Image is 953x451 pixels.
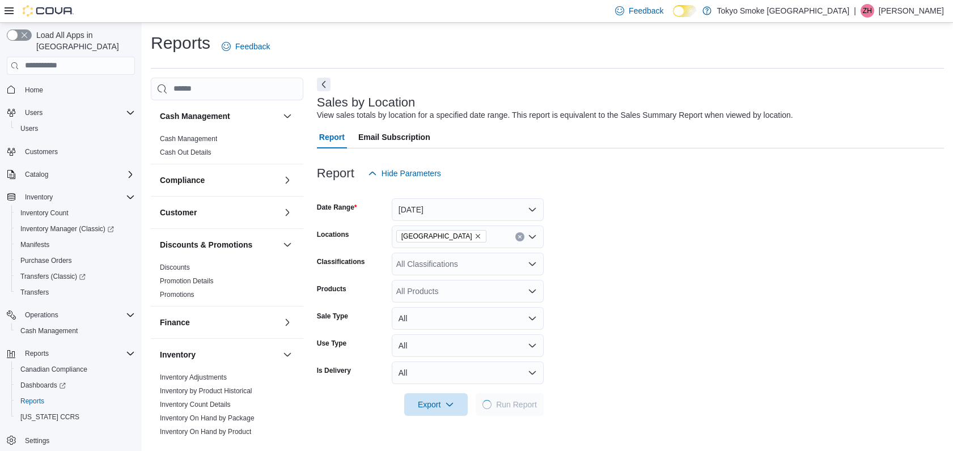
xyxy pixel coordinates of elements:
button: Clear input [515,232,524,241]
button: [DATE] [392,198,544,221]
h3: Report [317,167,354,180]
span: Cash Out Details [160,148,211,157]
span: Purchase Orders [16,254,135,267]
button: Inventory [281,348,294,361]
a: Cash Management [16,324,82,338]
button: LoadingRun Report [476,393,544,416]
span: Hide Parameters [382,168,441,179]
button: Compliance [160,175,278,186]
label: Use Type [317,339,346,348]
span: Transfers (Classic) [20,272,86,281]
span: Manitoba [396,230,486,242]
a: Promotions [160,291,194,299]
button: Open list of options [528,232,537,241]
button: All [392,307,544,330]
button: All [392,334,544,357]
span: Purchase Orders [20,256,72,265]
button: Finance [160,317,278,328]
span: Dashboards [16,378,135,392]
span: Transfers [20,288,49,297]
button: Reports [2,346,139,361]
button: Remove Manitoba from selection in this group [475,233,481,240]
button: Inventory [2,189,139,205]
a: Inventory Adjustments [160,373,227,381]
button: Settings [2,432,139,448]
a: Settings [20,434,54,448]
img: Cova [23,5,74,16]
span: Inventory Count [20,209,69,218]
a: Transfers (Classic) [16,270,90,283]
button: Inventory Count [11,205,139,221]
span: Export [411,393,461,416]
h3: Customer [160,207,197,218]
span: Manifests [20,240,49,249]
div: Discounts & Promotions [151,261,303,306]
button: Inventory [160,349,278,360]
button: Reports [11,393,139,409]
span: Users [20,106,135,120]
a: Manifests [16,238,54,252]
button: Home [2,82,139,98]
p: | [854,4,856,18]
button: Open list of options [528,287,537,296]
span: Users [16,122,135,135]
a: Feedback [217,35,274,58]
button: Cash Management [11,323,139,339]
span: Operations [25,310,58,320]
button: Users [2,105,139,121]
a: Users [16,122,43,135]
a: Dashboards [11,377,139,393]
button: Operations [2,307,139,323]
a: Inventory Count [16,206,73,220]
label: Sale Type [317,312,348,321]
a: Cash Out Details [160,148,211,156]
h3: Sales by Location [317,96,416,109]
span: Promotions [160,290,194,299]
span: Catalog [20,168,135,181]
span: Inventory [20,190,135,204]
span: Inventory Manager (Classic) [20,224,114,233]
a: [US_STATE] CCRS [16,410,84,424]
span: [US_STATE] CCRS [20,412,79,422]
button: Cash Management [160,110,278,122]
input: Dark Mode [673,5,697,17]
h3: Cash Management [160,110,230,122]
button: Transfers [11,284,139,300]
a: Cash Management [160,135,217,143]
span: Canadian Compliance [20,365,87,374]
button: Customers [2,143,139,160]
button: Catalog [2,167,139,182]
span: Cash Management [160,134,217,143]
a: Dashboards [16,378,70,392]
button: Users [20,106,47,120]
span: Email Subscription [358,126,430,148]
span: Catalog [25,170,48,179]
span: Inventory [25,193,53,202]
button: Finance [281,316,294,329]
button: Open list of options [528,259,537,269]
span: Discounts [160,263,190,272]
a: Inventory On Hand by Product [160,428,251,436]
a: Inventory by Product Historical [160,387,252,395]
span: Load All Apps in [GEOGRAPHIC_DATA] [32,29,135,52]
button: Purchase Orders [11,253,139,269]
span: Home [25,86,43,95]
span: Reports [16,394,135,408]
a: Inventory Manager (Classic) [16,222,118,236]
div: Cash Management [151,132,303,164]
h3: Finance [160,317,190,328]
button: Discounts & Promotions [160,239,278,250]
button: Inventory [20,190,57,204]
div: Zoe Hyndman [861,4,874,18]
span: Users [20,124,38,133]
span: ZH [863,4,872,18]
a: Home [20,83,48,97]
label: Date Range [317,203,357,212]
span: Inventory Count [16,206,135,220]
button: Manifests [11,237,139,253]
a: Inventory Manager (Classic) [11,221,139,237]
button: Export [404,393,468,416]
a: Reports [16,394,49,408]
span: Reports [25,349,49,358]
